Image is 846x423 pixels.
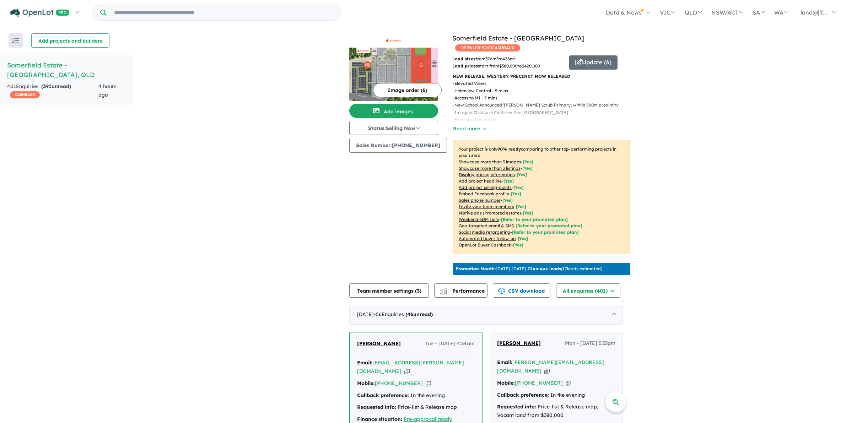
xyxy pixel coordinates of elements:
[453,109,624,116] p: - Imagine Childcare Centre within [GEOGRAPHIC_DATA]
[518,236,528,241] span: [Yes]
[522,63,540,69] u: $ 420,000
[456,266,602,272] p: [DATE] - [DATE] - ( 17 leads estimated)
[453,140,630,254] p: Your project is only comparing to other top-performing projects in your area: - - - - - - - - - -...
[357,340,401,347] span: [PERSON_NAME]
[108,5,340,20] input: Try estate name, suburb, builder or developer
[459,172,515,177] u: Display pricing information
[497,403,536,410] strong: Requested info:
[452,55,564,63] p: from
[357,392,409,398] strong: Callback preference:
[516,204,526,209] span: [ Yes ]
[515,380,563,386] a: [PHONE_NUMBER]
[522,166,533,171] span: [ Yes ]
[497,340,541,346] span: [PERSON_NAME]
[7,82,98,99] div: 401 Enquir ies
[459,159,521,164] u: Showcase more than 3 images
[453,73,630,80] p: NEW RELEASE: WESTERN PRECINCT NOW RELEASED
[453,116,624,123] p: - Enveloped by nature
[459,223,514,228] u: Geo-targeted email & SMS
[459,229,510,235] u: Social media retargeting
[349,283,429,298] button: Team member settings (3)
[349,138,447,153] button: Sales Number:[PHONE_NUMBER]
[498,288,505,295] img: download icon
[801,9,827,16] span: land@jlf...
[417,288,420,294] span: 3
[440,288,447,292] img: line-chart.svg
[452,34,584,42] a: Somerfield Estate - [GEOGRAPHIC_DATA]
[10,9,70,17] img: Openlot PRO Logo White
[523,159,533,164] span: [ Yes ]
[493,283,550,298] button: CSV download
[10,91,40,98] span: CASHBACK
[425,340,475,348] span: Tue - [DATE] 4:34am
[357,380,375,386] strong: Mobile:
[459,236,516,241] u: Automated buyer follow-up
[98,83,117,98] span: 4 hours ago
[502,197,513,203] span: [ Yes ]
[455,44,520,51] span: OPENLOT $ 200 CASHBACK
[43,83,52,90] span: 391
[452,63,478,69] b: Land prices
[41,83,71,90] strong: ( unread)
[459,242,511,248] u: OpenLot Buyer Cashback
[517,172,527,177] span: [ Yes ]
[459,204,514,209] u: Invite your team members
[453,87,624,94] p: - Holmview Central - 5 mins
[565,339,615,348] span: Mon - [DATE] 5:33pm
[375,380,423,386] a: [PHONE_NUMBER]
[440,290,447,294] img: bar-chart.svg
[513,185,524,190] span: [ Yes ]
[404,368,410,375] button: Copy
[566,379,571,387] button: Copy
[459,217,499,222] u: Weekend eDM slots
[352,36,435,45] img: Somerfield Estate - Holmview Logo
[528,266,561,271] b: 72 unique leads
[31,33,109,48] button: Add projects and builders
[497,339,541,348] a: [PERSON_NAME]
[459,178,502,184] u: Add project headline
[434,283,487,298] button: Performance
[502,56,516,61] u: 426 m
[501,217,568,222] span: [Refer to your promoted plan]
[499,63,517,69] u: $ 380,000
[404,416,452,422] a: Pre-approval ready
[373,83,442,97] button: Image order (6)
[497,380,515,386] strong: Mobile:
[357,403,475,412] div: Price-list & Release map
[503,178,514,184] span: [ Yes ]
[544,367,550,375] button: Copy
[498,56,516,61] span: to
[407,311,413,318] span: 46
[459,185,512,190] u: Add project selling-points
[426,380,431,387] button: Copy
[349,104,438,118] button: Add images
[497,146,521,152] b: 90 % ready
[517,63,540,69] span: to
[459,197,501,203] u: Sales phone number
[497,359,512,365] strong: Email:
[523,210,533,216] span: [Yes]
[349,305,623,325] div: [DATE]
[453,125,486,133] button: Read more
[349,121,438,135] button: Status:Selling Now
[357,359,464,374] a: [EMAIL_ADDRESS][PERSON_NAME][DOMAIN_NAME]
[497,391,615,400] div: In the evening
[459,191,509,196] u: Embed Facebook profile
[453,80,624,87] p: - Elevated Views
[569,55,618,70] button: Update (6)
[453,102,624,109] p: - New School Announced '[PERSON_NAME] Scrub Primary; within 500m proximity
[357,416,402,422] strong: Finance situation:
[485,56,498,61] u: 376 m
[453,94,624,102] p: - Access to M1 - 5 mins
[349,33,438,101] a: Somerfield Estate - Holmview LogoSomerfield Estate - Holmview
[497,359,604,374] a: [PERSON_NAME][EMAIL_ADDRESS][DOMAIN_NAME]
[556,283,620,298] button: All enquiries (401)
[497,392,549,398] strong: Callback preference:
[511,191,521,196] span: [ Yes ]
[496,56,498,60] sup: 2
[459,210,521,216] u: Native ads (Promoted estate)
[12,38,19,43] img: sort.svg
[459,166,521,171] u: Showcase more than 3 listings
[513,242,523,248] span: [Yes]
